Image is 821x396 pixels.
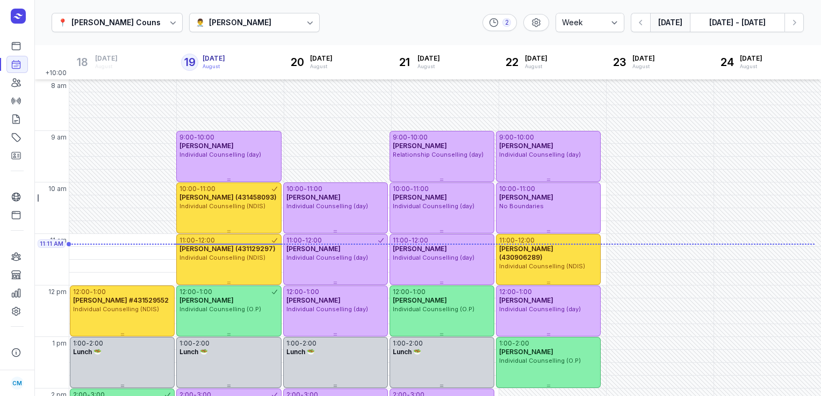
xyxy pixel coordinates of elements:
div: 12:00 [305,236,322,245]
span: [PERSON_NAME] (430906289) [499,245,553,261]
span: [PERSON_NAME] [393,245,447,253]
div: 11:00 [179,236,195,245]
span: Individual Counselling (NDIS) [179,254,265,261]
span: [PERSON_NAME] [393,142,447,150]
div: 11:00 [200,185,215,193]
div: August [310,63,333,70]
div: - [515,236,518,245]
div: - [299,339,303,348]
span: Lunch 🥗 [73,348,102,356]
div: August [740,63,762,70]
div: - [512,339,515,348]
div: 12:00 [286,288,303,296]
div: 24 [718,54,736,71]
span: 12 pm [48,288,67,296]
div: 1:00 [519,288,532,296]
div: 12:00 [198,236,215,245]
span: Individual Counselling (day) [499,305,581,313]
span: 9 am [51,133,67,142]
div: August [95,63,118,70]
div: 2:00 [409,339,423,348]
div: 9:00 [393,133,407,142]
div: - [196,288,199,296]
div: - [304,185,307,193]
span: 10 am [48,185,67,193]
div: 1:00 [93,288,106,296]
div: 19 [181,54,198,71]
div: - [90,288,93,296]
div: 1:00 [199,288,212,296]
div: - [302,236,305,245]
div: 11:00 [520,185,535,193]
span: Individual Counselling (day) [393,254,474,261]
div: 1:00 [499,339,512,348]
div: 11:00 [307,185,322,193]
div: - [194,133,197,142]
div: 21 [396,54,413,71]
div: 10:00 [197,133,214,142]
span: Individual Counselling (day) [393,202,474,210]
span: [PERSON_NAME] #431529552 [73,296,169,304]
div: 1:00 [413,288,426,296]
div: 👨‍⚕️ [196,16,205,29]
div: 11:00 [499,236,515,245]
button: [DATE] - [DATE] [690,13,784,32]
span: [PERSON_NAME] [286,193,341,201]
div: August [417,63,440,70]
span: 1 pm [52,339,67,348]
span: Individual Counselling (day) [286,254,368,261]
div: 10:00 [517,133,534,142]
span: 11:11 AM [40,239,63,248]
div: 10:00 [410,133,428,142]
span: [PERSON_NAME] [393,193,447,201]
div: - [86,339,89,348]
div: 11:00 [286,236,302,245]
span: Individual Counselling (day) [179,151,261,158]
span: [PERSON_NAME] [499,193,553,201]
div: 2:00 [196,339,210,348]
span: [PERSON_NAME] [499,348,553,356]
span: Lunch 🥗 [286,348,315,356]
div: 12:00 [393,288,409,296]
div: [PERSON_NAME] [209,16,271,29]
div: 9:00 [179,133,194,142]
div: 12:00 [518,236,535,245]
div: 23 [611,54,628,71]
div: 18 [74,54,91,71]
span: Relationship Counselling (day) [393,151,484,158]
div: 10:00 [393,185,410,193]
div: 12:00 [499,288,516,296]
div: - [409,288,413,296]
div: - [516,288,519,296]
div: 12:00 [412,236,428,245]
div: 1:00 [306,288,319,296]
div: - [303,288,306,296]
span: Individual Counselling (O.P) [393,305,474,313]
div: 2:00 [89,339,103,348]
span: +10:00 [45,69,69,79]
span: Individual Counselling (day) [286,202,368,210]
span: [DATE] [203,54,225,63]
span: No Boundaries [499,202,544,210]
span: Individual Counselling (NDIS) [499,262,585,270]
span: [PERSON_NAME] [499,296,553,304]
div: 1:00 [179,339,192,348]
span: Individual Counselling (NDIS) [179,202,265,210]
span: [PERSON_NAME] [286,245,341,253]
div: [PERSON_NAME] Counselling [71,16,182,29]
span: [PERSON_NAME] [499,142,553,150]
span: [PERSON_NAME] [179,142,234,150]
div: 2 [502,18,511,27]
div: August [632,63,655,70]
div: 10:00 [286,185,304,193]
span: 8 am [51,82,67,90]
span: [PERSON_NAME] [393,296,447,304]
button: [DATE] [650,13,690,32]
div: - [407,133,410,142]
div: - [195,236,198,245]
div: 11:00 [413,185,429,193]
span: [PERSON_NAME] [179,296,234,304]
div: - [197,185,200,193]
div: 1:00 [286,339,299,348]
div: 12:00 [179,288,196,296]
